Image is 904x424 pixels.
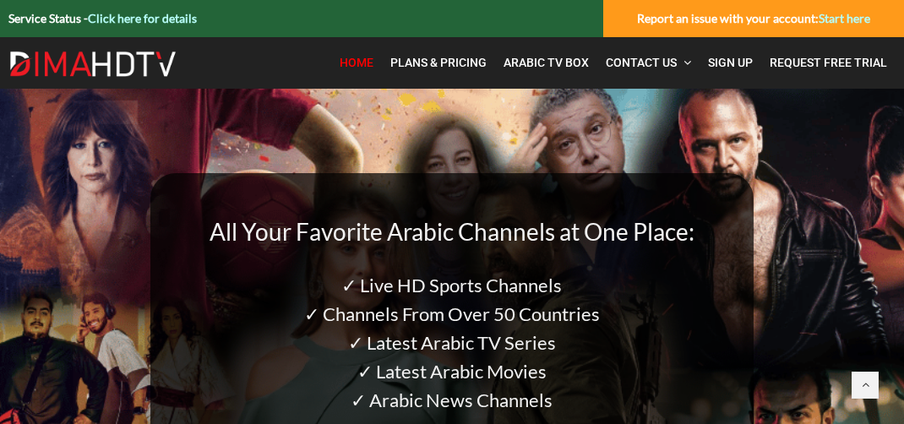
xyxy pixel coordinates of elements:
span: ✓ Latest Arabic TV Series [348,331,556,354]
a: Sign Up [700,46,761,80]
span: Sign Up [708,56,753,69]
span: Plans & Pricing [390,56,487,69]
a: Contact Us [597,46,700,80]
img: Dima HDTV [8,51,177,78]
span: Arabic TV Box [504,56,589,69]
a: Click here for details [88,11,197,25]
a: Home [331,46,382,80]
span: ✓ Arabic News Channels [351,389,553,411]
span: All Your Favorite Arabic Channels at One Place: [210,217,694,246]
span: ✓ Latest Arabic Movies [357,360,547,383]
span: ✓ Channels From Over 50 Countries [304,302,600,325]
a: Plans & Pricing [382,46,495,80]
strong: Service Status - [8,11,197,25]
a: Arabic TV Box [495,46,597,80]
span: Contact Us [606,56,677,69]
a: Back to top [852,372,879,399]
span: ✓ Live HD Sports Channels [341,274,562,296]
a: Start here [819,11,870,25]
a: Request Free Trial [761,46,896,80]
strong: Report an issue with your account: [637,11,870,25]
span: Request Free Trial [770,56,887,69]
span: Home [340,56,373,69]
